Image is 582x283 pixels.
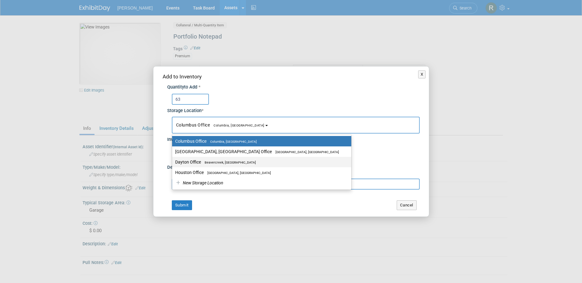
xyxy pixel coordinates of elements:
span: Columbus Office [176,123,264,127]
span: Add to Inventory [163,74,202,80]
div: Description / Notes [167,161,420,171]
button: Submit [172,200,192,210]
span: Columbia, [GEOGRAPHIC_DATA] [210,123,264,127]
button: Cancel [397,200,417,210]
span: Columbia, [GEOGRAPHIC_DATA] [206,140,257,144]
span: [GEOGRAPHIC_DATA], [GEOGRAPHIC_DATA] [272,150,339,154]
div: Storage Location [167,105,420,114]
span: [GEOGRAPHIC_DATA], [GEOGRAPHIC_DATA] [204,171,271,175]
label: Dayton Office [175,158,345,166]
div: Quantity [167,84,420,91]
div: Inventory Adjustment [167,134,420,143]
span: Beavercreek, [GEOGRAPHIC_DATA] [201,160,256,164]
span: to Add [184,85,197,90]
span: New Storage Location [182,180,223,185]
button: X [418,70,426,78]
label: Houston Office [175,168,345,176]
button: Columbus OfficeColumbia, [GEOGRAPHIC_DATA] [172,117,420,134]
label: [GEOGRAPHIC_DATA], [GEOGRAPHIC_DATA] Office [175,148,345,156]
label: Columbus Office [175,137,345,145]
